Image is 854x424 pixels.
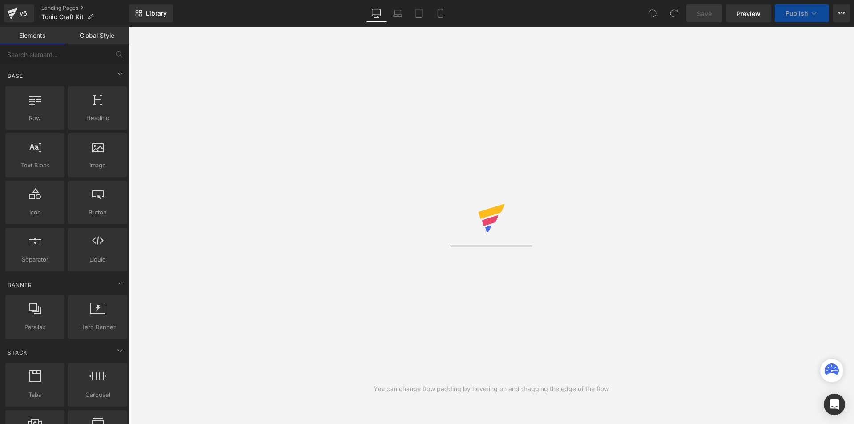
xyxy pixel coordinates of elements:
span: Base [7,72,24,80]
button: Redo [665,4,683,22]
button: Publish [775,4,829,22]
span: Tonic Craft Kit [41,13,84,20]
span: Icon [8,208,62,217]
span: Stack [7,348,28,357]
a: Landing Pages [41,4,129,12]
a: Global Style [64,27,129,44]
span: Row [8,113,62,123]
a: Preview [726,4,771,22]
a: Mobile [430,4,451,22]
span: Preview [737,9,761,18]
span: Carousel [71,390,125,400]
button: Undo [644,4,661,22]
span: Banner [7,281,33,289]
div: Open Intercom Messenger [824,394,845,415]
span: Button [71,208,125,217]
span: Save [697,9,712,18]
a: Laptop [387,4,408,22]
a: New Library [129,4,173,22]
span: Hero Banner [71,323,125,332]
button: More [833,4,850,22]
span: Heading [71,113,125,123]
span: Tabs [8,390,62,400]
div: v6 [18,8,29,19]
a: Tablet [408,4,430,22]
span: Library [146,9,167,17]
span: Liquid [71,255,125,264]
a: Desktop [366,4,387,22]
span: Text Block [8,161,62,170]
span: Image [71,161,125,170]
a: v6 [4,4,34,22]
span: Separator [8,255,62,264]
div: You can change Row padding by hovering on and dragging the edge of the Row [374,384,609,394]
span: Publish [786,10,808,17]
span: Parallax [8,323,62,332]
